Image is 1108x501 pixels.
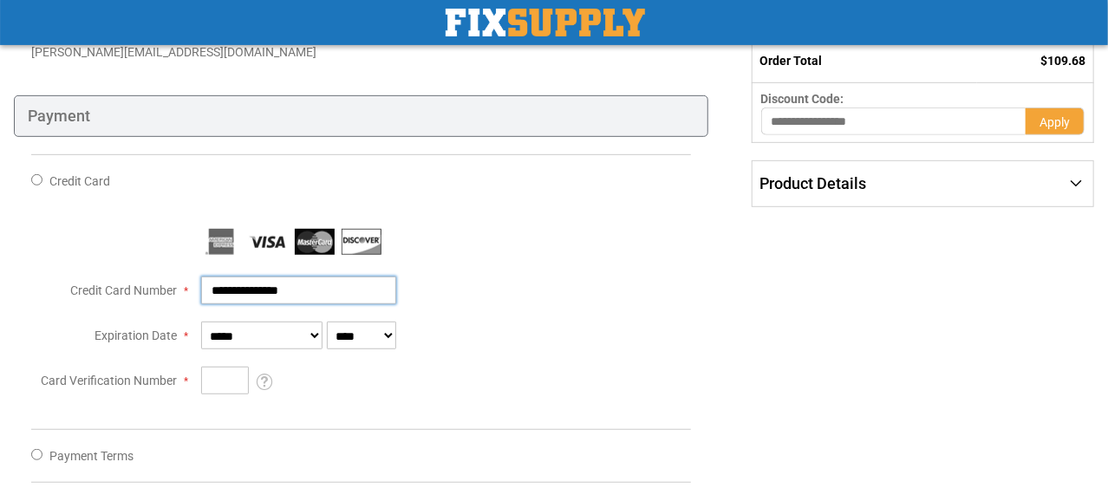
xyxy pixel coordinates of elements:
img: Fix Industrial Supply [446,9,645,36]
span: Expiration Date [95,329,177,342]
span: Apply [1040,115,1070,129]
div: Payment [14,95,708,137]
span: Payment Terms [49,449,134,463]
span: Credit Card [49,174,110,188]
img: American Express [201,229,241,255]
span: Product Details [760,174,867,192]
span: $109.68 [1040,54,1085,68]
a: store logo [446,9,645,36]
img: MasterCard [295,229,335,255]
img: Visa [248,229,288,255]
span: Card Verification Number [41,374,177,387]
img: Discover [342,229,381,255]
button: Apply [1026,107,1085,135]
strong: Order Total [760,54,823,68]
span: Discount Code: [761,92,844,106]
span: Credit Card Number [70,283,177,297]
span: [PERSON_NAME][EMAIL_ADDRESS][DOMAIN_NAME] [31,45,316,59]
